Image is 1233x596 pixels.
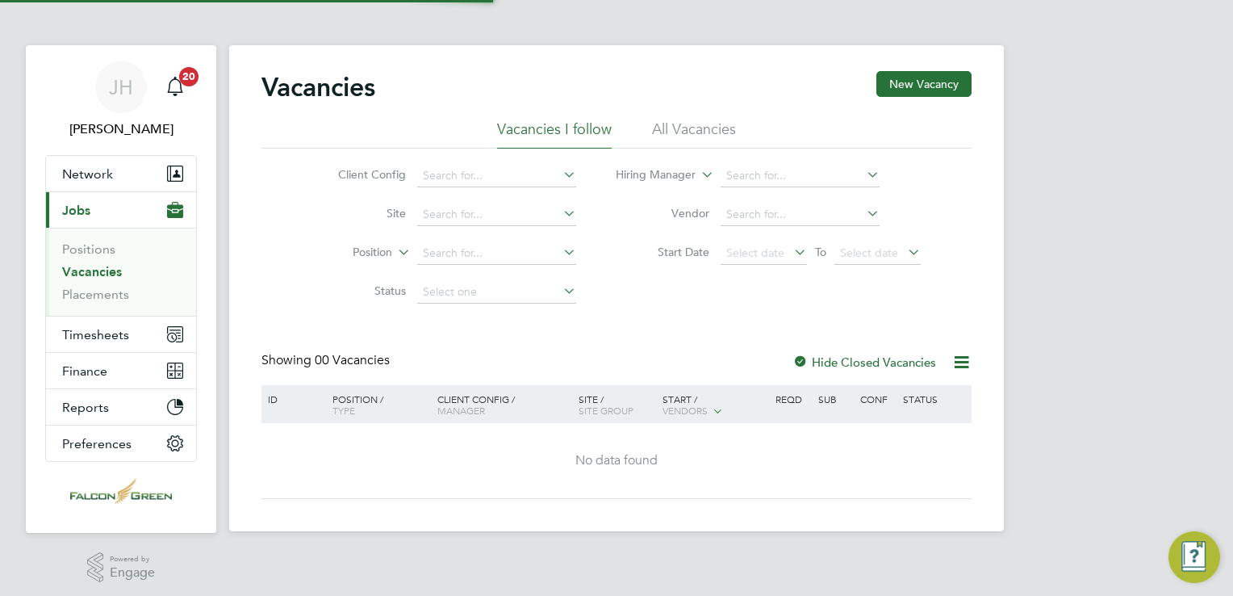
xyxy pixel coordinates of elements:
[771,385,813,413] div: Reqd
[616,206,709,220] label: Vendor
[603,167,696,183] label: Hiring Manager
[313,206,406,220] label: Site
[45,61,197,139] a: JH[PERSON_NAME]
[575,385,659,424] div: Site /
[616,245,709,259] label: Start Date
[46,389,196,425] button: Reports
[179,67,199,86] span: 20
[261,352,393,369] div: Showing
[315,352,390,368] span: 00 Vacancies
[299,245,392,261] label: Position
[417,165,576,187] input: Search for...
[658,385,771,426] div: Start /
[417,242,576,265] input: Search for...
[62,287,129,302] a: Placements
[264,385,320,413] div: ID
[417,281,576,304] input: Select one
[62,400,109,415] span: Reports
[792,355,936,370] label: Hide Closed Vacancies
[721,204,880,226] input: Search for...
[726,246,784,260] span: Select date
[497,120,612,149] li: Vacancies I follow
[46,317,196,352] button: Timesheets
[437,404,485,417] span: Manager
[62,264,122,279] a: Vacancies
[46,353,196,388] button: Finance
[652,120,736,149] li: All Vacancies
[46,228,196,316] div: Jobs
[899,385,969,413] div: Status
[109,77,133,98] span: JH
[62,241,115,257] a: Positions
[62,166,113,182] span: Network
[579,404,633,417] span: Site Group
[332,404,355,417] span: Type
[46,156,196,191] button: Network
[433,385,575,424] div: Client Config /
[110,566,155,580] span: Engage
[45,120,197,139] span: John Hearty
[313,283,406,298] label: Status
[261,71,375,103] h2: Vacancies
[810,241,831,262] span: To
[264,452,969,469] div: No data found
[876,71,972,97] button: New Vacancy
[26,45,216,533] nav: Main navigation
[1168,531,1220,583] button: Engage Resource Center
[313,167,406,182] label: Client Config
[46,192,196,228] button: Jobs
[856,385,898,413] div: Conf
[62,327,129,342] span: Timesheets
[110,552,155,566] span: Powered by
[70,478,172,504] img: falcongreen-logo-retina.png
[814,385,856,413] div: Sub
[62,436,132,451] span: Preferences
[46,426,196,461] button: Preferences
[62,203,90,218] span: Jobs
[417,204,576,226] input: Search for...
[45,478,197,504] a: Go to home page
[840,246,898,260] span: Select date
[159,61,191,113] a: 20
[721,165,880,187] input: Search for...
[62,363,107,379] span: Finance
[320,385,433,424] div: Position /
[87,552,156,583] a: Powered byEngage
[662,404,708,417] span: Vendors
